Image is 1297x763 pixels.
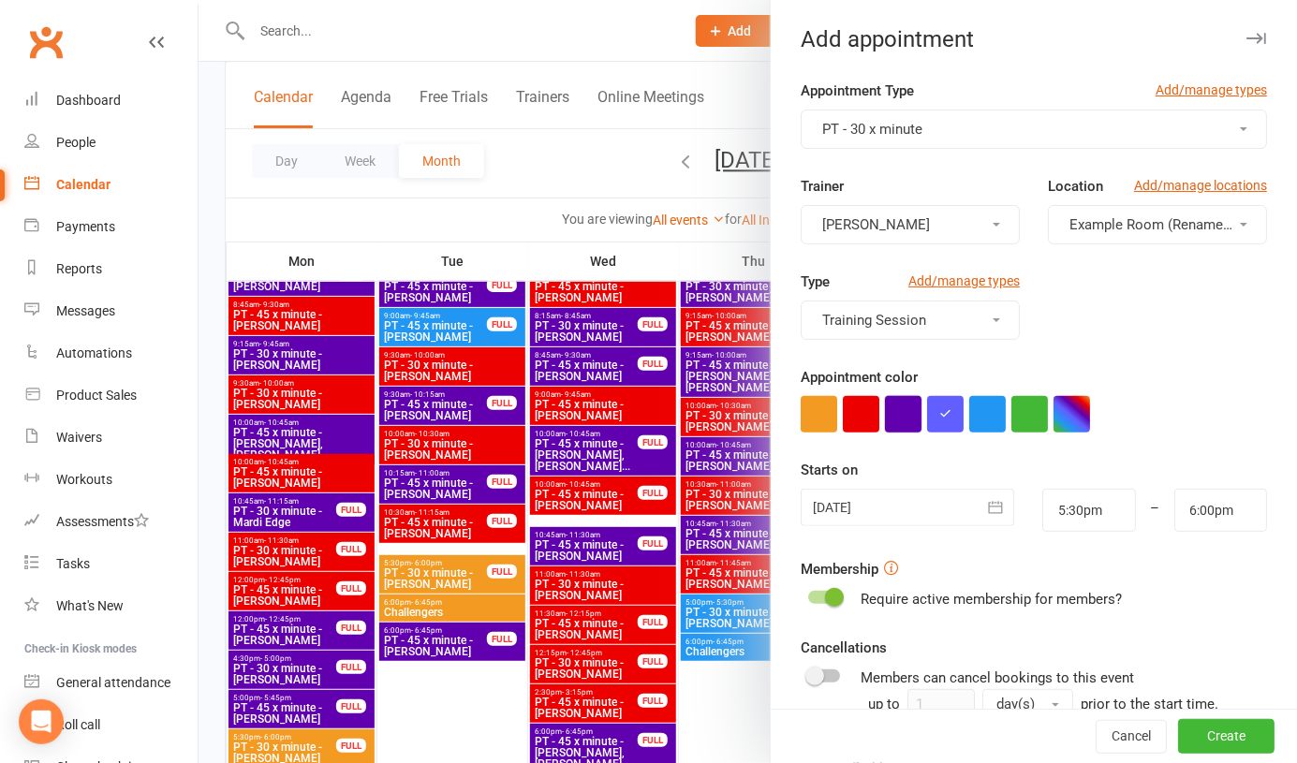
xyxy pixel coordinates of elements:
div: Automations [56,345,132,360]
div: People [56,135,96,150]
label: Type [801,271,830,293]
div: Tasks [56,556,90,571]
div: Roll call [56,717,100,732]
button: Training Session [801,301,1020,340]
span: Training Session [822,312,926,329]
label: Trainer [801,175,844,198]
a: Waivers [24,417,198,459]
a: Payments [24,206,198,248]
div: Require active membership for members? [861,588,1122,610]
a: Add/manage locations [1134,175,1267,196]
label: Appointment Type [801,80,914,102]
div: Calendar [56,177,111,192]
div: What's New [56,598,124,613]
a: Clubworx [22,19,69,66]
a: People [24,122,198,164]
div: – [1135,489,1175,532]
div: Add appointment [771,26,1297,52]
a: Product Sales [24,374,198,417]
div: Reports [56,261,102,276]
a: Messages [24,290,198,332]
button: PT - 30 x minute [801,110,1267,149]
a: Roll call [24,704,198,746]
a: General attendance kiosk mode [24,662,198,704]
button: [PERSON_NAME] [801,205,1020,244]
a: Tasks [24,543,198,585]
div: Open Intercom Messenger [19,699,64,744]
a: What's New [24,585,198,627]
a: Automations [24,332,198,374]
label: Membership [801,558,878,580]
a: Add/manage types [908,271,1020,291]
div: Product Sales [56,388,137,403]
label: Location [1048,175,1103,198]
div: General attendance [56,675,170,690]
label: Cancellations [801,637,887,659]
div: Workouts [56,472,112,487]
div: Dashboard [56,93,121,108]
a: Calendar [24,164,198,206]
button: Cancel [1096,720,1167,754]
a: Assessments [24,501,198,543]
div: Payments [56,219,115,234]
div: Messages [56,303,115,318]
a: Workouts [24,459,198,501]
button: day(s) [982,689,1073,719]
div: up to [868,689,1073,719]
span: PT - 30 x minute [822,121,922,138]
button: Create [1178,720,1275,754]
div: Assessments [56,514,149,529]
a: Reports [24,248,198,290]
span: Example Room (Rename me!) [1069,216,1255,233]
a: Add/manage types [1156,80,1267,100]
div: Waivers [56,430,102,445]
div: Members can cancel bookings to this event [861,667,1267,719]
span: day(s) [996,696,1035,712]
label: Appointment color [801,366,918,389]
span: [PERSON_NAME] [822,216,930,233]
button: Example Room (Rename me!) [1048,205,1267,244]
span: prior to the start time. [1081,696,1218,712]
a: Dashboard [24,80,198,122]
label: Starts on [801,459,858,481]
